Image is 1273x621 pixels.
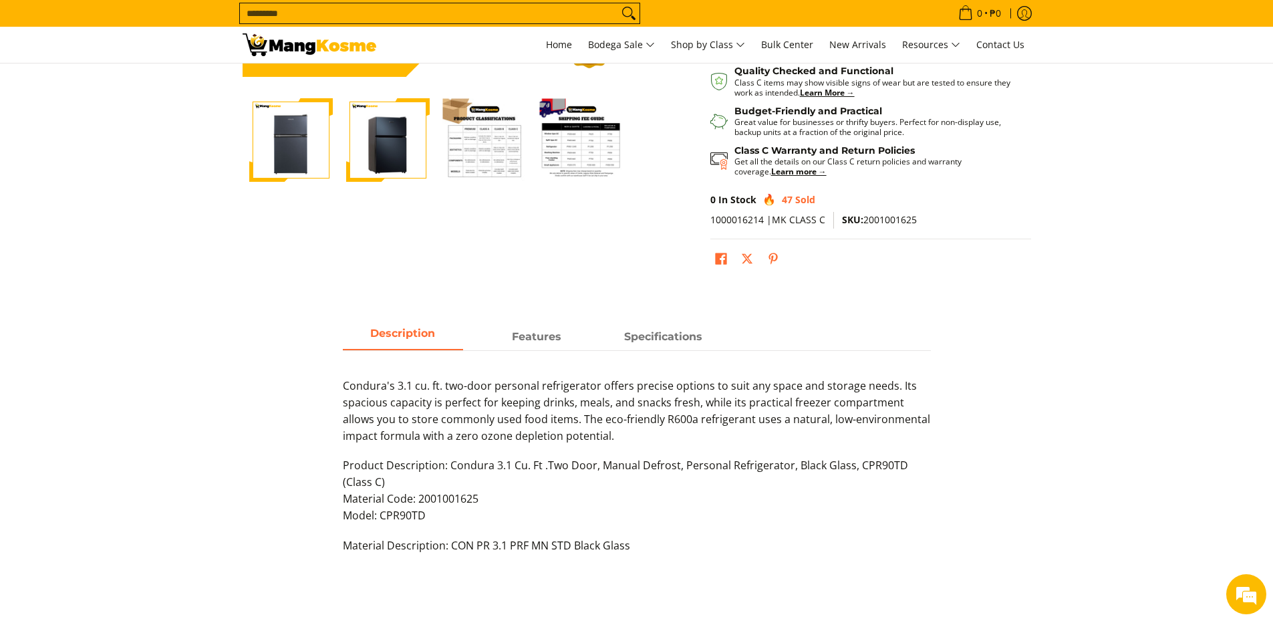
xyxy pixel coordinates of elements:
[800,87,855,98] a: Learn More →
[710,193,716,206] span: 0
[343,378,931,457] p: Condura's 3.1 cu. ft. two-door personal refrigerator offers precise options to suit any space and...
[581,27,662,63] a: Bodega Sale
[710,213,825,226] span: 1000016214 |MK CLASS C
[343,325,463,349] span: Description
[540,98,623,182] img: Condura 3.1 Cu. Ft .Two Door, Manual Defrost, Personal Refrigerator, Black Glass, CPR90TD (Class ...
[512,330,561,343] strong: Features
[976,38,1024,51] span: Contact Us
[734,156,1018,176] p: Get all the details on our Class C return policies and warranty coverage.
[664,27,752,63] a: Shop by Class
[734,105,882,117] strong: Budget-Friendly and Practical
[343,325,463,350] a: Description
[954,6,1005,21] span: •
[78,168,184,303] span: We're online!
[829,38,886,51] span: New Arrivals
[539,27,579,63] a: Home
[69,75,225,92] div: Chat with us now
[734,144,915,156] strong: Class C Warranty and Return Policies
[895,27,967,63] a: Resources
[249,98,333,182] img: Condura 3.1 Cu. Ft .Two Door, Manual Defrost, Personal Refrigerator, Black Glass, CPR90TD (Class ...
[734,78,1018,98] p: Class C items may show visible signs of wear but are tested to ensure they work as intended.
[718,193,756,206] span: In Stock
[771,166,827,177] a: Learn more →
[219,7,251,39] div: Minimize live chat window
[343,457,931,537] p: Product Description: Condura 3.1 Cu. Ft .Two Door, Manual Defrost, Personal Refrigerator, Black G...
[671,37,745,53] span: Shop by Class
[443,98,527,182] img: Condura 3.1 Cu. Ft .Two Door, Manual Defrost, Personal Refrigerator, Black Glass, CPR90TD (Class ...
[795,193,815,206] span: Sold
[588,37,655,53] span: Bodega Sale
[842,213,863,226] span: SKU:
[975,9,984,18] span: 0
[346,98,430,182] img: Condura 3.1 Cu. Ft .Two Door, Manual Defrost, Personal Refrigerator, Black Glass, CPR90TD (Class ...
[842,213,917,226] span: 2001001625
[603,325,724,350] a: Description 2
[624,330,702,343] strong: Specifications
[734,117,1018,137] p: Great value for businesses or thrifty buyers. Perfect for non-display use, backup units at a frac...
[476,325,597,350] a: Description 1
[546,38,572,51] span: Home
[243,33,376,56] img: UNTIL SUPPLIES LAST: Condura 2-Door Personal (Class C) l Mang Kosme
[902,37,960,53] span: Resources
[988,9,1003,18] span: ₱0
[343,537,931,568] p: Material Description: CON PR 3.1 PRF MN STD Black Glass
[343,350,931,567] div: Description
[712,249,730,272] a: Share on Facebook
[761,38,813,51] span: Bulk Center
[764,249,783,272] a: Pin on Pinterest
[782,193,793,206] span: 47
[734,65,893,77] strong: Quality Checked and Functional
[390,27,1031,63] nav: Main Menu
[823,27,893,63] a: New Arrivals
[7,365,255,412] textarea: Type your message and hit 'Enter'
[618,3,640,23] button: Search
[754,27,820,63] a: Bulk Center
[738,249,756,272] a: Post on X
[970,27,1031,63] a: Contact Us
